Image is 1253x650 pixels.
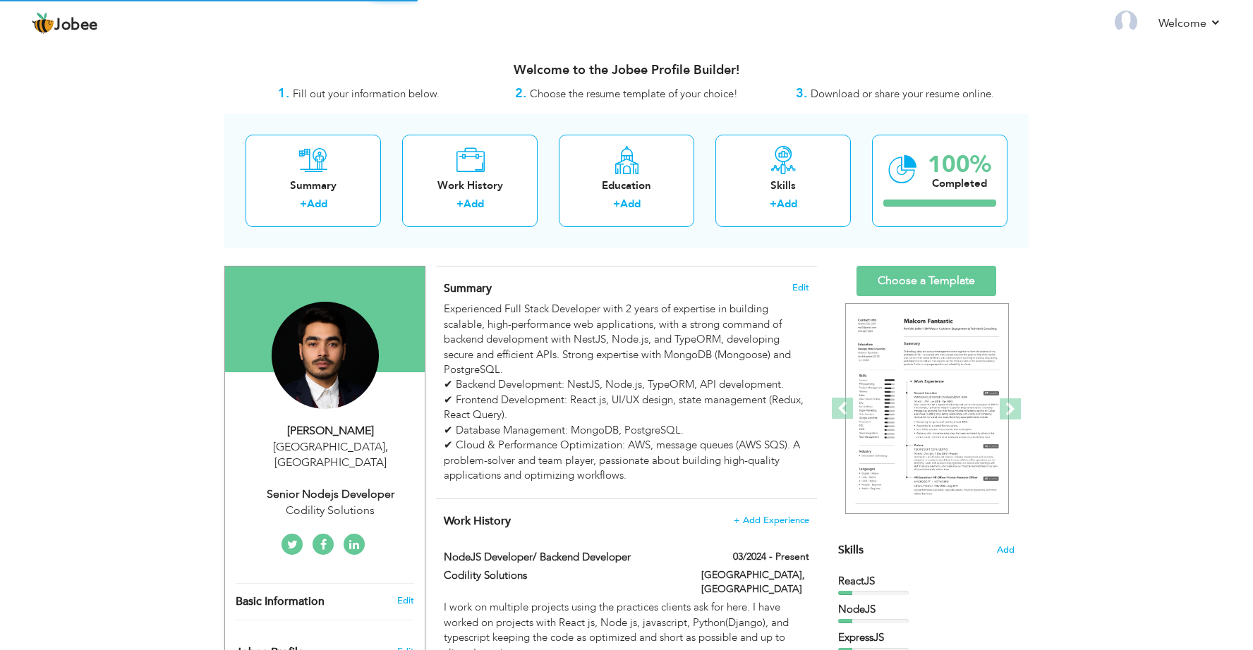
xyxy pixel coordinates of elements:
div: 100% [928,153,991,176]
div: Codility Solutions [236,503,425,519]
a: Add [777,197,797,211]
h3: Welcome to the Jobee Profile Builder! [224,63,1029,78]
label: + [770,197,777,211]
div: Experienced Full Stack Developer with 2 years of expertise in building scalable, high-performance... [444,302,809,483]
a: Choose a Template [856,266,996,296]
label: + [613,197,620,211]
span: Fill out your information below. [293,87,440,101]
a: Jobee [32,12,98,35]
div: ExpressJS [838,630,1015,645]
span: + Add Experience [734,515,809,525]
strong: 3. [796,85,807,102]
span: , [385,439,388,455]
label: Codility Solutions [444,568,681,583]
label: 03/2024 - Present [733,550,809,564]
a: Welcome [1158,15,1221,32]
div: Work History [413,178,526,193]
div: Completed [928,176,991,191]
a: Add [464,197,484,211]
span: Add [997,544,1015,557]
h4: This helps to show the companies you have worked for. [444,514,809,528]
span: Basic Information [236,596,325,608]
label: [GEOGRAPHIC_DATA], [GEOGRAPHIC_DATA] [701,568,809,596]
div: Skills [727,178,840,193]
div: NodeJS [838,602,1015,617]
a: Add [307,197,327,211]
img: Profile Img [1115,11,1137,33]
div: ReactJS [838,574,1015,589]
img: jobee.io [32,12,54,35]
a: Edit [397,594,414,607]
div: Summary [257,178,370,193]
span: Edit [792,283,809,293]
strong: 2. [515,85,526,102]
div: [PERSON_NAME] [236,423,425,439]
h4: Adding a summary is a quick and easy way to highlight your experience and interests. [444,281,809,295]
span: Download or share your resume online. [811,87,994,101]
div: Education [570,178,683,193]
span: Work History [444,513,511,529]
a: Add [620,197,641,211]
div: [GEOGRAPHIC_DATA] [GEOGRAPHIC_DATA] [236,439,425,472]
label: NodeJS Developer/ Backend Developer [444,550,681,565]
label: + [300,197,307,211]
label: + [456,197,464,211]
span: Choose the resume template of your choice! [530,87,738,101]
img: Haseeb Tahir [272,302,379,409]
span: Jobee [54,18,98,33]
strong: 1. [278,85,289,102]
div: Senior Nodejs Developer [236,486,425,503]
span: Skills [838,542,864,558]
span: Summary [444,281,492,296]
